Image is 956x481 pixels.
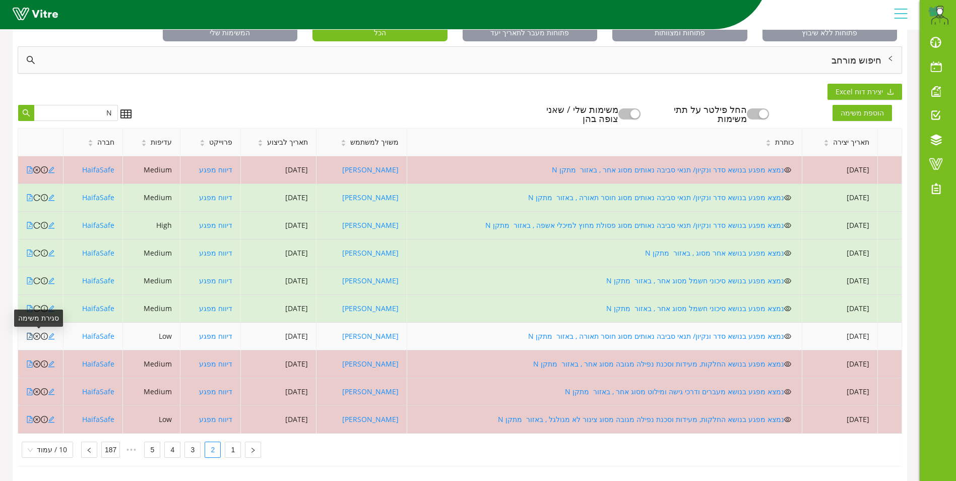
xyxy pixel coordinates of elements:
[26,387,33,396] a: file-pdf
[200,142,205,148] span: caret-down
[48,387,55,396] a: edit
[48,333,55,340] span: edit
[341,138,346,144] span: caret-up
[144,442,160,458] li: 5
[26,220,33,230] a: file-pdf
[342,276,399,285] a: [PERSON_NAME]
[565,387,784,396] a: נמצא מפגע בנושא מעברים ודרכי גישה ומילוט מסוג אחר , באזור מתקן N
[41,333,48,340] span: info-circle
[48,359,55,369] a: edit
[48,360,55,368] span: edit
[185,442,200,457] a: 3
[199,331,232,341] a: דיווח מפגע
[802,295,878,323] td: [DATE]
[241,295,316,323] td: [DATE]
[41,305,48,312] span: info-circle
[123,267,180,295] td: Medium
[41,416,48,423] span: info-circle
[120,108,132,119] span: table
[606,304,784,313] a: נמצא מפגע בנושא סיכוני חשמל מסוג אחר , באזור מתקן N
[241,267,316,295] td: [DATE]
[82,304,114,313] a: HaifaSafe
[645,248,784,258] a: נמצא מפגע בנושא אחר מסוג , באזור מתקן N
[26,193,33,202] a: file-pdf
[552,165,784,174] a: נמצא מפגע בנושא סדר ונקיון/ תנאי סביבה נאותים מסוג אחר , באזור מתקן N
[312,24,447,41] span: הכל
[48,220,55,230] a: edit
[342,165,399,174] a: [PERSON_NAME]
[145,442,160,457] a: 5
[245,442,261,458] button: right
[33,333,40,340] span: close-circle
[123,378,180,406] td: Medium
[784,194,791,201] span: eye
[26,304,33,313] a: file-pdf
[241,378,316,406] td: [DATE]
[33,360,40,368] span: close-circle
[802,239,878,267] td: [DATE]
[26,277,33,284] span: file-pdf
[827,84,902,100] button: downloadיצירת דוח Excel
[833,105,892,121] span: הוספת משימה
[163,24,297,41] span: המשימות שלי
[82,248,114,258] a: HaifaSafe
[342,248,399,258] a: [PERSON_NAME]
[48,193,55,202] a: edit
[26,165,33,174] a: file-pdf
[26,248,33,258] a: file-pdf
[34,105,118,121] input: חיפוש
[41,388,48,395] span: info-circle
[48,304,55,313] a: edit
[766,142,771,148] span: caret-down
[26,414,33,424] a: file-pdf
[26,359,33,369] a: file-pdf
[48,277,55,284] span: edit
[833,137,869,148] span: תאריך יצירה
[533,359,784,369] a: נמצא מפגע בנושא החלקות, מעידות וסכנת נפילה מגובה מסוג אחר , באזור מתקן N
[784,416,791,423] span: eye
[48,388,55,395] span: edit
[342,359,399,369] a: [PERSON_NAME]
[199,387,232,396] a: דיווח מפגע
[342,387,399,396] a: [PERSON_NAME]
[26,388,33,395] span: file-pdf
[225,442,240,457] a: 1
[33,388,40,395] span: close-circle
[48,194,55,201] span: edit
[124,442,140,458] li: 5 עמודים הבאים
[33,416,40,423] span: close-circle
[26,194,33,201] span: file-pdf
[200,138,205,144] span: caret-up
[26,166,33,173] span: file-pdf
[823,142,829,148] span: caret-down
[661,105,746,123] div: החל פילטר על תתי משימות
[784,333,791,340] span: eye
[784,222,791,229] span: eye
[33,166,40,173] span: close-circle
[342,331,399,341] a: [PERSON_NAME]
[123,295,180,323] td: Medium
[26,331,33,341] a: file-pdf
[784,388,791,395] span: eye
[612,24,747,41] span: פתוחות ומצוותות
[82,165,114,174] a: HaifaSafe
[528,193,784,202] a: נמצא מפגע בנושא סדר ונקיון/ תנאי סביבה נאותים מסוג חוסר תאורה , באזור מתקן N
[151,137,172,148] span: עדיפות
[802,212,878,239] td: [DATE]
[241,323,316,350] td: [DATE]
[123,323,180,350] td: Low
[606,276,784,285] a: נמצא מפגע בנושא סיכוני חשמל מסוג אחר , באזור מתקן N
[342,220,399,230] a: [PERSON_NAME]
[241,239,316,267] td: [DATE]
[82,276,114,285] a: HaifaSafe
[463,24,597,41] span: פתוחות מעבר לתאריך יעד
[533,105,618,123] div: משימות שלי / שאני צופה בהן
[22,442,73,458] div: Page Size
[102,442,119,457] a: 187
[823,138,829,144] span: caret-up
[225,442,241,458] li: 1
[141,142,147,148] span: caret-down
[241,212,316,239] td: [DATE]
[26,222,33,229] span: file-pdf
[784,360,791,368] span: eye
